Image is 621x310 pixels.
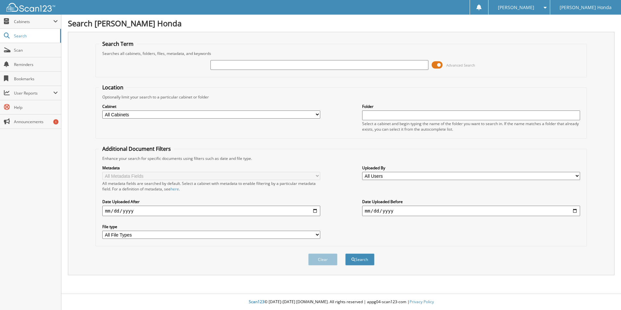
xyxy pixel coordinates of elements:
[14,105,58,110] span: Help
[362,199,580,204] label: Date Uploaded Before
[6,3,55,12] img: scan123-logo-white.svg
[102,181,320,192] div: All metadata fields are searched by default. Select a cabinet with metadata to enable filtering b...
[362,104,580,109] label: Folder
[68,18,615,29] h1: Search [PERSON_NAME] Honda
[102,165,320,171] label: Metadata
[99,145,174,152] legend: Additional Document Filters
[560,6,612,9] span: [PERSON_NAME] Honda
[171,186,179,192] a: here
[99,94,583,100] div: Optionally limit your search to a particular cabinet or folder
[362,165,580,171] label: Uploaded By
[61,294,621,310] div: © [DATE]-[DATE] [DOMAIN_NAME]. All rights reserved | appg04-scan123-com |
[102,199,320,204] label: Date Uploaded After
[99,156,583,161] div: Enhance your search for specific documents using filters such as date and file type.
[14,62,58,67] span: Reminders
[99,40,137,47] legend: Search Term
[498,6,534,9] span: [PERSON_NAME]
[14,33,57,39] span: Search
[589,279,621,310] iframe: Chat Widget
[14,47,58,53] span: Scan
[102,104,320,109] label: Cabinet
[308,253,337,265] button: Clear
[14,19,53,24] span: Cabinets
[362,206,580,216] input: end
[99,84,127,91] legend: Location
[14,90,53,96] span: User Reports
[53,119,58,124] div: 1
[14,119,58,124] span: Announcements
[102,206,320,216] input: start
[446,63,475,68] span: Advanced Search
[102,224,320,229] label: File type
[249,299,264,304] span: Scan123
[345,253,374,265] button: Search
[410,299,434,304] a: Privacy Policy
[99,51,583,56] div: Searches all cabinets, folders, files, metadata, and keywords
[362,121,580,132] div: Select a cabinet and begin typing the name of the folder you want to search in. If the name match...
[14,76,58,82] span: Bookmarks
